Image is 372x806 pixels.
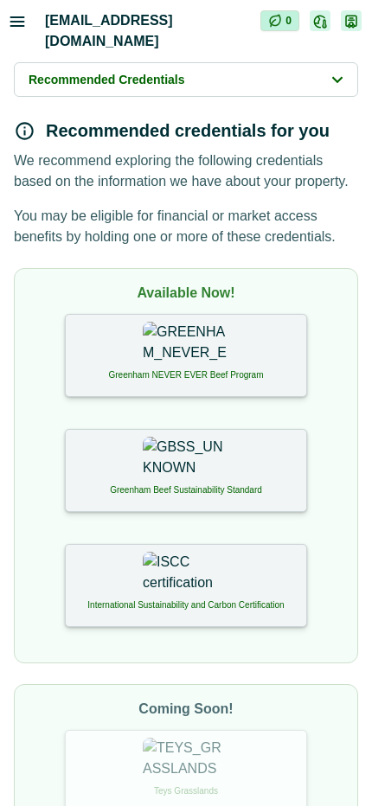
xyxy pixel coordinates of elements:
p: We recommend exploring the following credentials based on the information we have about your prop... [14,150,358,247]
img: GBSS_UNKNOWN certification logo [143,437,229,480]
img: GREENHAM_NEVER_EVER certification logo [143,322,229,365]
p: Greenham Beef Sustainability Standard [110,483,262,496]
p: Available Now! [137,283,234,304]
p: International Sustainability and Carbon Certification [87,598,284,611]
img: ISCC certification logo [143,552,229,595]
p: Greenham NEVER EVER Beef Program [109,368,264,381]
p: Teys Grasslands [154,784,218,797]
p: 0 [285,13,292,29]
p: Coming Soon! [138,699,233,720]
h2: [EMAIL_ADDRESS][DOMAIN_NAME] [45,10,260,52]
img: TEYS_GRASSLANDS certification logo [143,738,229,781]
button: Recommended Credentials [14,62,358,97]
h3: Recommended credentials for you [46,118,330,144]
